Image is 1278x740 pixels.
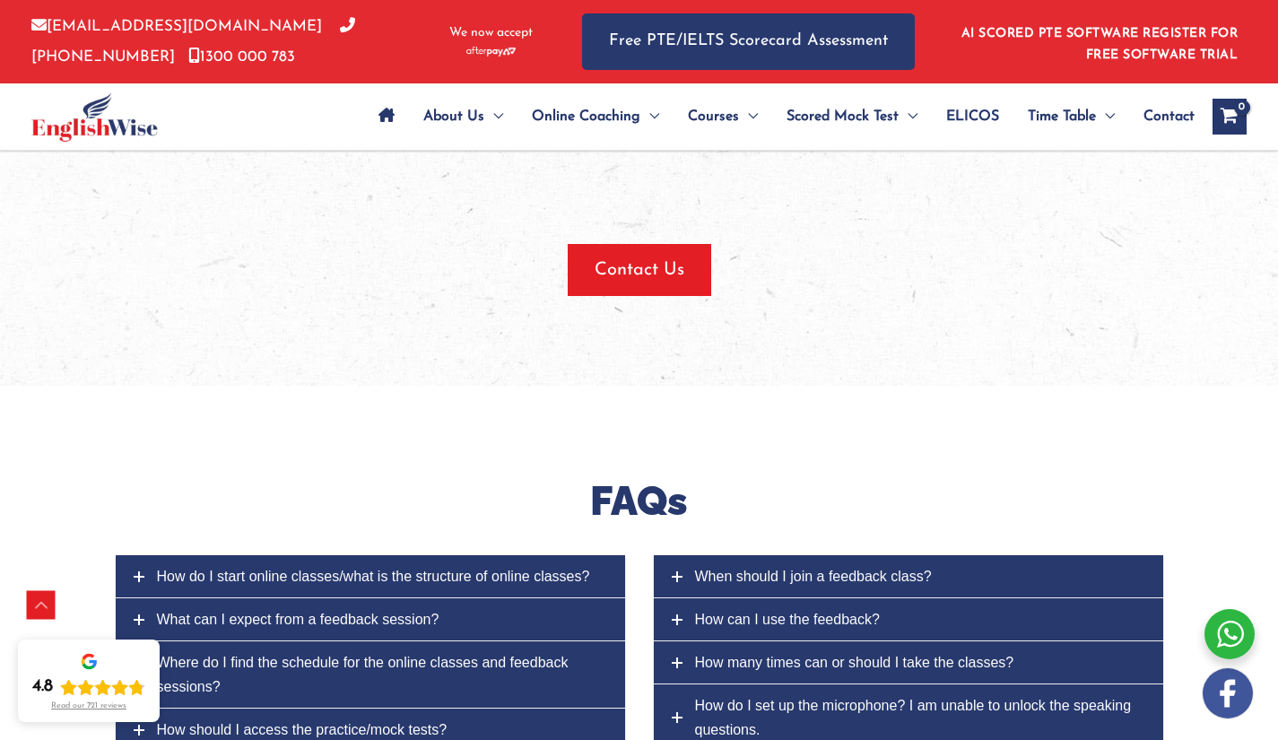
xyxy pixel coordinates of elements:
[595,257,684,283] span: Contact Us
[423,85,484,148] span: About Us
[946,85,999,148] span: ELICOS
[654,555,1163,597] a: When should I join a feedback class?
[582,13,915,70] a: Free PTE/IELTS Scorecard Assessment
[932,85,1013,148] a: ELICOS
[32,676,53,698] div: 4.8
[961,27,1239,62] a: AI SCORED PTE SOFTWARE REGISTER FOR FREE SOFTWARE TRIAL
[157,655,569,694] span: Where do I find the schedule for the online classes and feedback sessions?
[1203,668,1253,718] img: white-facebook.png
[1096,85,1115,148] span: Menu Toggle
[484,85,503,148] span: Menu Toggle
[188,49,295,65] a: 1300 000 783
[157,612,439,627] span: What can I expect from a feedback session?
[899,85,917,148] span: Menu Toggle
[116,555,625,597] a: How do I start online classes/what is the structure of online classes?
[31,19,355,64] a: [PHONE_NUMBER]
[772,85,932,148] a: Scored Mock TestMenu Toggle
[695,698,1132,737] span: How do I set up the microphone? I am unable to unlock the speaking questions.
[1129,85,1195,148] a: Contact
[695,612,880,627] span: How can I use the feedback?
[409,85,517,148] a: About UsMenu Toggle
[1213,99,1247,135] a: View Shopping Cart, empty
[116,641,625,708] a: Where do I find the schedule for the online classes and feedback sessions?
[116,598,625,640] a: What can I expect from a feedback session?
[654,598,1163,640] a: How can I use the feedback?
[1028,85,1096,148] span: Time Table
[640,85,659,148] span: Menu Toggle
[32,676,145,698] div: Rating: 4.8 out of 5
[466,47,516,57] img: Afterpay-Logo
[364,85,1195,148] nav: Site Navigation: Main Menu
[517,85,674,148] a: Online CoachingMenu Toggle
[739,85,758,148] span: Menu Toggle
[688,85,739,148] span: Courses
[532,85,640,148] span: Online Coaching
[568,244,711,296] button: Contact Us
[31,92,158,142] img: cropped-ew-logo
[654,641,1163,683] a: How many times can or should I take the classes?
[1143,85,1195,148] span: Contact
[695,569,932,584] span: When should I join a feedback class?
[31,19,322,34] a: [EMAIL_ADDRESS][DOMAIN_NAME]
[1013,85,1129,148] a: Time TableMenu Toggle
[695,655,1014,670] span: How many times can or should I take the classes?
[951,13,1247,71] aside: Header Widget 1
[157,569,590,584] span: How do I start online classes/what is the structure of online classes?
[157,722,448,737] span: How should I access the practice/mock tests?
[115,475,1164,528] h2: FAQs
[449,24,533,42] span: We now accept
[787,85,899,148] span: Scored Mock Test
[674,85,772,148] a: CoursesMenu Toggle
[51,701,126,711] div: Read our 721 reviews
